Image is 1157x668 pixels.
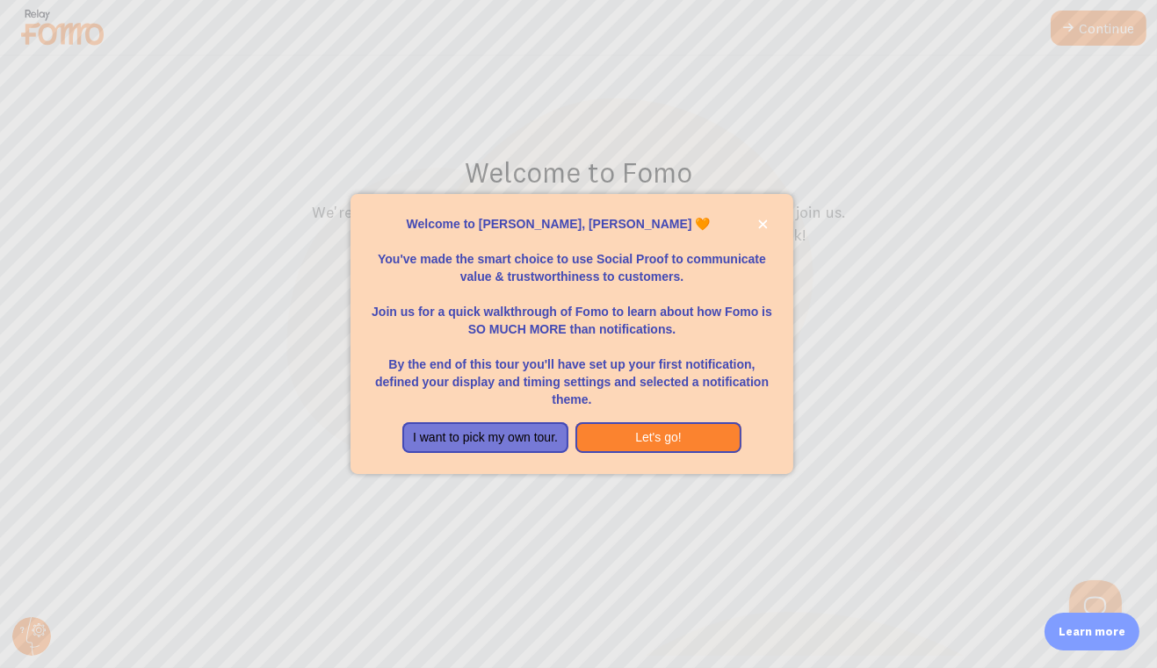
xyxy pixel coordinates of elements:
div: Learn more [1045,613,1139,650]
button: close, [754,215,772,233]
button: Let's go! [575,422,741,454]
p: Learn more [1059,623,1125,640]
p: You've made the smart choice to use Social Proof to communicate value & trustworthiness to custom... [372,233,773,285]
p: By the end of this tour you'll have set up your first notification, defined your display and timi... [372,338,773,408]
p: Welcome to [PERSON_NAME], [PERSON_NAME] 🧡 [372,215,773,233]
p: Join us for a quick walkthrough of Fomo to learn about how Fomo is SO MUCH MORE than notifications. [372,285,773,338]
div: Welcome to Fomo, Melissa Hayes 🧡You&amp;#39;ve made the smart choice to use Social Proof to commu... [351,194,794,475]
button: I want to pick my own tour. [402,422,568,454]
